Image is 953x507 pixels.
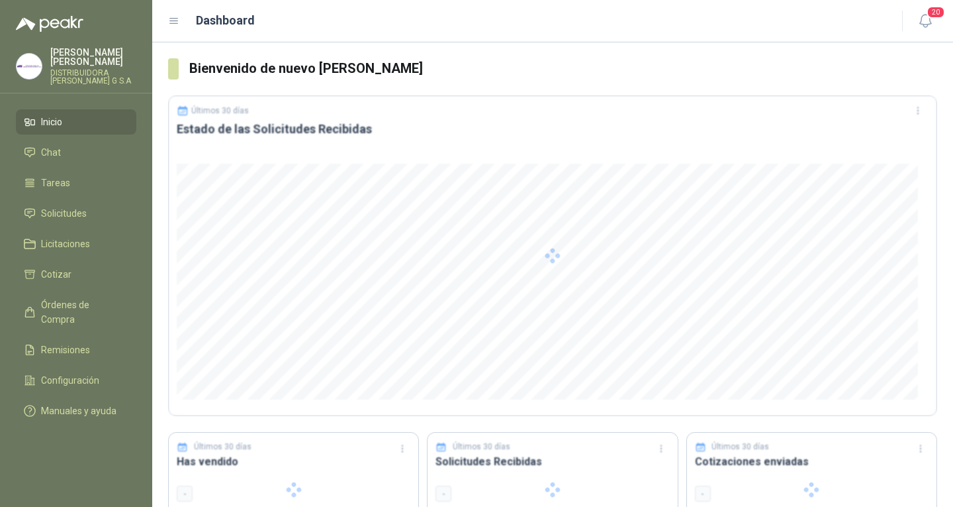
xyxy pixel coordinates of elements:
[41,298,124,327] span: Órdenes de Compra
[16,292,136,332] a: Órdenes de Compra
[927,6,945,19] span: 20
[16,262,136,287] a: Cotizar
[913,9,937,33] button: 20
[41,206,87,221] span: Solicitudes
[50,48,136,66] p: [PERSON_NAME] [PERSON_NAME]
[16,109,136,135] a: Inicio
[41,373,99,388] span: Configuración
[16,368,136,393] a: Configuración
[196,11,255,30] h1: Dashboard
[189,58,937,79] h3: Bienvenido de nuevo [PERSON_NAME]
[16,140,136,165] a: Chat
[16,337,136,363] a: Remisiones
[41,404,116,418] span: Manuales y ayuda
[41,267,71,282] span: Cotizar
[41,115,62,129] span: Inicio
[41,237,90,251] span: Licitaciones
[41,176,70,190] span: Tareas
[17,54,42,79] img: Company Logo
[41,343,90,357] span: Remisiones
[50,69,136,85] p: DISTRIBUIDORA [PERSON_NAME] G S.A
[16,398,136,423] a: Manuales y ayuda
[41,145,61,160] span: Chat
[16,231,136,256] a: Licitaciones
[16,170,136,196] a: Tareas
[16,16,83,32] img: Logo peakr
[16,201,136,226] a: Solicitudes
